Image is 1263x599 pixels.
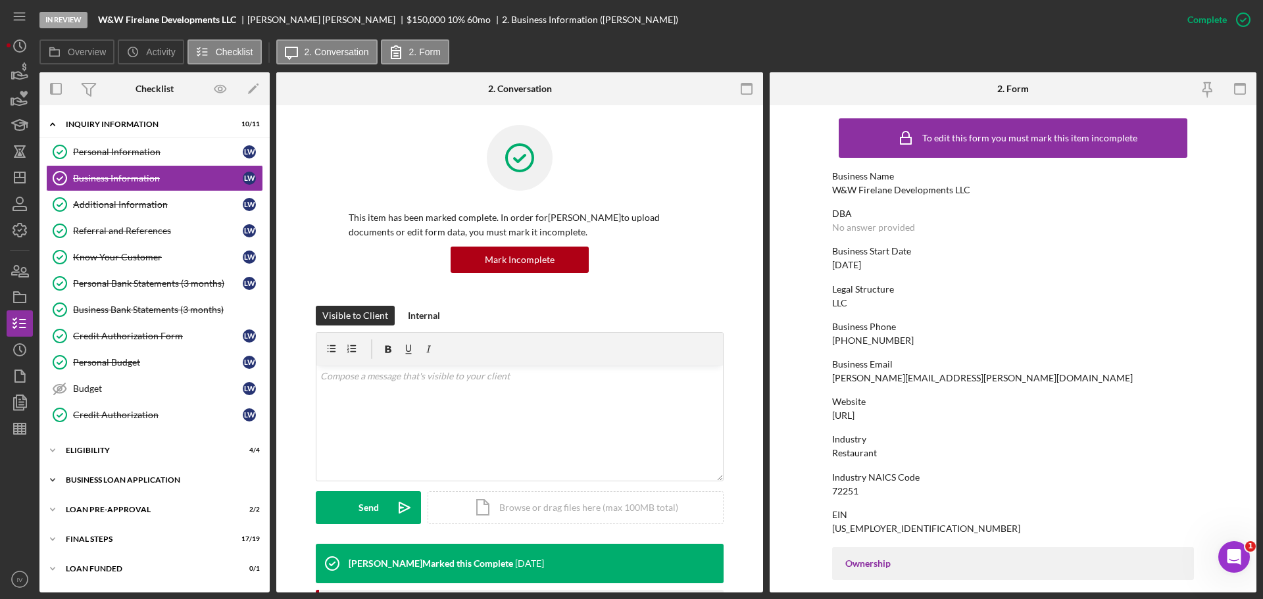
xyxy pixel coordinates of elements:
[243,198,256,211] div: L W
[73,278,243,289] div: Personal Bank Statements (3 months)
[66,506,227,514] div: LOAN PRE-APPROVAL
[832,171,1194,181] div: Business Name
[73,173,243,183] div: Business Information
[922,133,1137,143] div: To edit this form you must mark this item incomplete
[73,304,262,315] div: Business Bank Statements (3 months)
[832,335,914,346] div: [PHONE_NUMBER]
[832,222,915,233] div: No answer provided
[485,247,555,273] div: Mark Incomplete
[46,270,263,297] a: Personal Bank Statements (3 months)LW
[349,558,513,569] div: [PERSON_NAME] Marked this Complete
[243,251,256,264] div: L W
[187,39,262,64] button: Checklist
[832,410,854,421] div: [URL]
[409,47,441,57] label: 2. Form
[73,383,243,394] div: Budget
[832,208,1194,219] div: DBA
[7,566,33,592] button: IV
[488,84,552,94] div: 2. Conversation
[832,472,1194,483] div: Industry NAICS Code
[46,244,263,270] a: Know Your CustomerLW
[1174,7,1256,33] button: Complete
[359,491,379,524] div: Send
[66,565,227,573] div: LOAN FUNDED
[305,47,369,57] label: 2. Conversation
[46,191,263,218] a: Additional InformationLW
[247,14,407,25] div: [PERSON_NAME] [PERSON_NAME]
[73,331,243,341] div: Credit Authorization Form
[66,446,227,454] div: ELIGIBILITY
[997,84,1029,94] div: 2. Form
[401,306,447,325] button: Internal
[66,535,227,543] div: FINAL STEPS
[832,523,1020,534] div: [US_EMPLOYER_IDENTIFICATION_NUMBER]
[216,47,253,57] label: Checklist
[322,306,388,325] div: Visible to Client
[46,375,263,402] a: BudgetLW
[832,510,1194,520] div: EIN
[66,120,227,128] div: INQUIRY INFORMATION
[502,14,678,25] div: 2. Business Information ([PERSON_NAME])
[845,558,1181,569] div: Ownership
[243,172,256,185] div: L W
[832,284,1194,295] div: Legal Structure
[73,199,243,210] div: Additional Information
[98,14,236,25] b: W&W Firelane Developments LLC
[73,252,243,262] div: Know Your Customer
[46,402,263,428] a: Credit AuthorizationLW
[236,535,260,543] div: 17 / 19
[236,446,260,454] div: 4 / 4
[447,14,465,25] div: 10 %
[408,306,440,325] div: Internal
[243,277,256,290] div: L W
[243,224,256,237] div: L W
[66,476,253,484] div: BUSINESS LOAN APPLICATION
[73,147,243,157] div: Personal Information
[381,39,449,64] button: 2. Form
[243,145,256,158] div: L W
[1187,7,1227,33] div: Complete
[243,408,256,421] div: L W
[243,329,256,343] div: L W
[46,139,263,165] a: Personal InformationLW
[407,14,445,25] span: $150,000
[46,218,263,244] a: Referral and ReferencesLW
[832,359,1194,370] div: Business Email
[39,12,87,28] div: In Review
[515,558,544,569] time: 2025-10-08 15:01
[832,396,1194,407] div: Website
[118,39,184,64] button: Activity
[832,434,1194,444] div: Industry
[316,491,421,524] button: Send
[832,373,1133,383] div: [PERSON_NAME][EMAIL_ADDRESS][PERSON_NAME][DOMAIN_NAME]
[832,322,1194,332] div: Business Phone
[832,298,847,308] div: LLC
[832,486,858,496] div: 72251
[46,297,263,323] a: Business Bank Statements (3 months)
[832,448,877,458] div: Restaurant
[1245,541,1256,552] span: 1
[451,247,589,273] button: Mark Incomplete
[236,506,260,514] div: 2 / 2
[832,246,1194,256] div: Business Start Date
[832,185,970,195] div: W&W Firelane Developments LLC
[46,323,263,349] a: Credit Authorization FormLW
[467,14,491,25] div: 60 mo
[73,357,243,368] div: Personal Budget
[243,356,256,369] div: L W
[1218,541,1250,573] iframe: Intercom live chat
[276,39,378,64] button: 2. Conversation
[316,306,395,325] button: Visible to Client
[73,410,243,420] div: Credit Authorization
[146,47,175,57] label: Activity
[236,565,260,573] div: 0 / 1
[46,165,263,191] a: Business InformationLW
[349,210,691,240] p: This item has been marked complete. In order for [PERSON_NAME] to upload documents or edit form d...
[46,349,263,375] a: Personal BudgetLW
[68,47,106,57] label: Overview
[39,39,114,64] button: Overview
[16,576,23,583] text: IV
[136,84,174,94] div: Checklist
[832,260,861,270] div: [DATE]
[236,120,260,128] div: 10 / 11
